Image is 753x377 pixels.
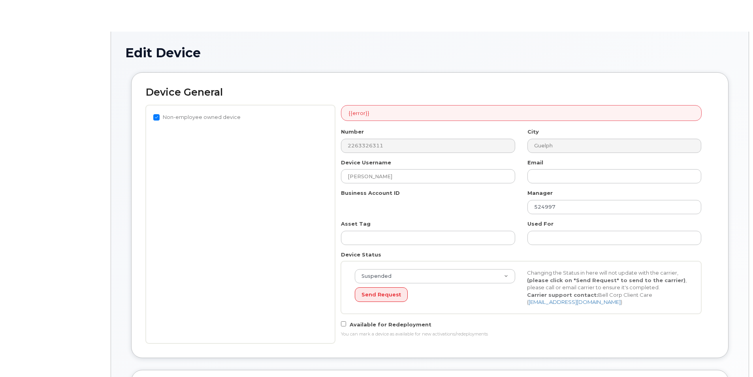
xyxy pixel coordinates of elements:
div: {{error}} [341,105,702,121]
input: Available for Redeployment [341,321,346,326]
input: Non-employee owned device [153,114,160,121]
div: Changing the Status in here will not update with the carrier, , please call or email carrier to e... [521,269,693,306]
input: Select manager [527,200,701,214]
div: You can mark a device as available for new activations/redeployments [341,331,701,337]
label: Non-employee owned device [153,113,241,122]
strong: Carrier support contact: [527,292,598,298]
h2: Device General [146,87,714,98]
button: Send Request [355,287,408,302]
label: City [527,128,539,136]
label: Device Username [341,159,391,166]
span: Available for Redeployment [350,321,431,328]
h1: Edit Device [125,46,734,60]
label: Email [527,159,543,166]
label: Asset Tag [341,220,371,228]
label: Number [341,128,364,136]
label: Manager [527,189,553,197]
a: [EMAIL_ADDRESS][DOMAIN_NAME] [529,299,621,305]
label: Device Status [341,251,381,258]
label: Business Account ID [341,189,400,197]
strong: (please click on "Send Request" to send to the carrier) [527,277,685,283]
label: Used For [527,220,553,228]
